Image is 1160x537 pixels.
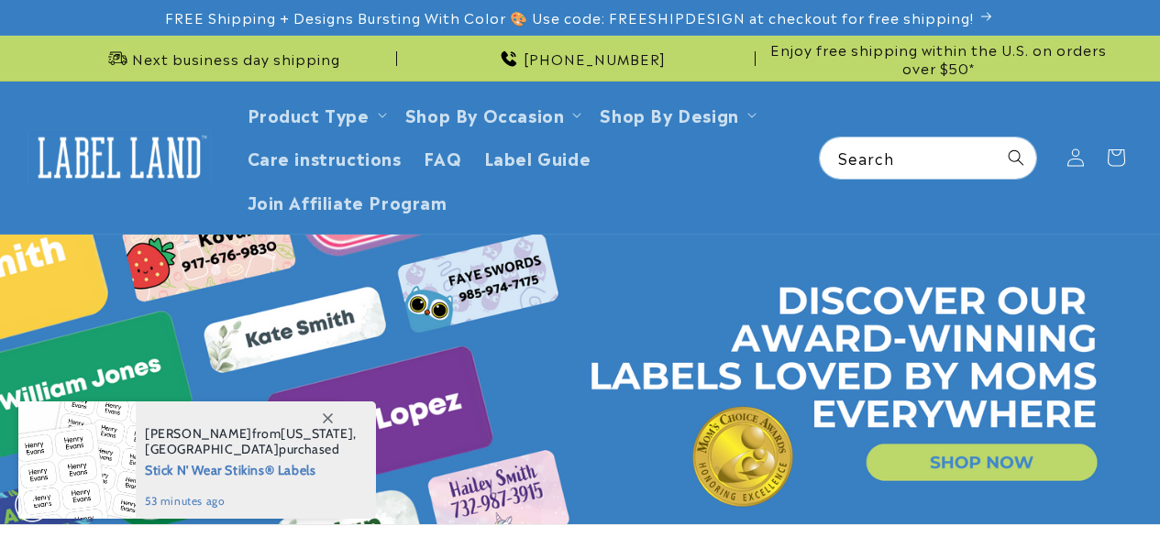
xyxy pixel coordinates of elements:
button: Search [996,137,1036,178]
span: FAQ [424,147,462,168]
span: FREE Shipping + Designs Bursting With Color 🎨 Use code: FREESHIPDESIGN at checkout for free shipp... [165,8,974,27]
div: Announcement [763,36,1114,81]
a: Care instructions [237,136,413,179]
span: Join Affiliate Program [248,191,447,212]
a: Label Land [21,122,218,192]
span: Label Guide [484,147,591,168]
span: Next business day shipping [132,49,340,68]
span: Shop By Occasion [405,104,565,125]
span: [PHONE_NUMBER] [524,49,666,68]
span: [US_STATE] [281,425,353,442]
a: Shop By Design [600,102,738,126]
iframe: Gorgias live chat messenger [978,458,1142,519]
span: from , purchased [145,426,357,457]
span: [PERSON_NAME] [145,425,252,442]
span: Care instructions [248,147,402,168]
div: Announcement [46,36,397,81]
span: Enjoy free shipping within the U.S. on orders over $50* [763,40,1114,76]
summary: Shop By Design [589,93,763,136]
a: Join Affiliate Program [237,180,458,223]
div: Announcement [404,36,756,81]
a: Product Type [248,102,370,126]
summary: Product Type [237,93,394,136]
a: FAQ [413,136,473,179]
a: Label Guide [473,136,602,179]
summary: Shop By Occasion [394,93,590,136]
span: [GEOGRAPHIC_DATA] [145,441,279,457]
img: Label Land [28,129,211,186]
